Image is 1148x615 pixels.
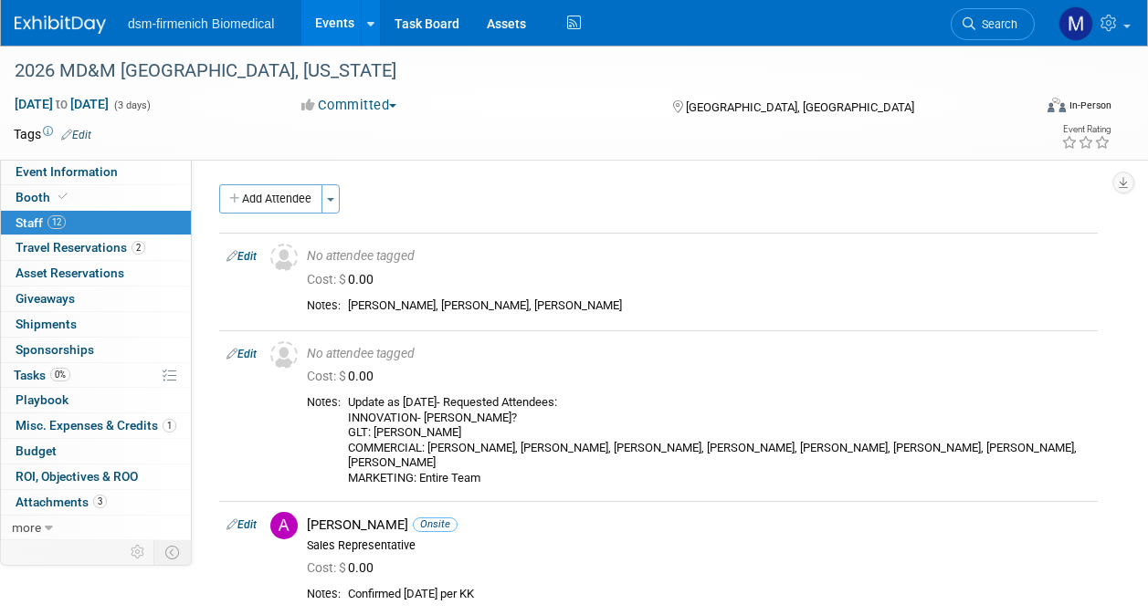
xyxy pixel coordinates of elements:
span: Cost: $ [307,272,348,287]
span: Budget [16,443,57,458]
span: Staff [16,215,66,230]
span: 3 [93,495,107,508]
span: [GEOGRAPHIC_DATA], [GEOGRAPHIC_DATA] [686,100,914,114]
span: 2 [132,241,145,255]
div: [PERSON_NAME], [PERSON_NAME], [PERSON_NAME] [348,298,1090,314]
span: Tasks [14,368,70,382]
button: Committed [295,96,404,115]
span: Shipments [16,317,77,331]
span: Onsite [413,517,458,531]
a: Giveaways [1,287,191,311]
td: Personalize Event Tab Strip [122,540,154,564]
div: Sales Representative [307,538,1090,553]
span: Sponsorships [16,342,94,357]
a: more [1,516,191,540]
img: Format-Inperson.png [1048,98,1066,112]
a: Edit [61,129,91,141]
span: ROI, Objectives & ROO [16,469,138,484]
a: Event Information [1,160,191,184]
span: to [53,97,70,111]
a: Travel Reservations2 [1,235,191,260]
div: [PERSON_NAME] [307,516,1090,534]
span: 0.00 [307,560,381,575]
div: Notes: [307,395,341,410]
div: Event Rating [1061,125,1111,134]
a: Search [951,8,1035,40]
span: Cost: $ [307,369,348,383]
td: Toggle Event Tabs [154,540,192,564]
button: Add Attendee [219,184,322,214]
span: 1 [163,419,176,433]
td: Tags [14,125,91,143]
a: Staff12 [1,211,191,235]
span: Playbook [16,392,68,407]
a: Tasks0% [1,363,191,388]
i: Booth reservation complete [58,192,68,202]
img: Unassigned-User-Icon.png [270,341,298,369]
span: more [12,520,41,535]
span: Search [975,17,1017,31]
img: ExhibitDay [15,16,106,34]
div: No attendee tagged [307,248,1090,265]
span: Booth [16,190,71,204]
span: Event Information [16,164,118,179]
img: Melanie Davison [1058,6,1093,41]
span: (3 days) [112,99,151,111]
span: Travel Reservations [16,240,145,255]
div: Notes: [307,298,341,313]
div: 2026 MD&M [GEOGRAPHIC_DATA], [US_STATE] [8,55,1017,88]
span: Misc. Expenses & Credits [16,418,176,433]
a: Sponsorships [1,338,191,362]
img: Unassigned-User-Icon.png [270,244,298,271]
a: Edit [226,518,257,531]
a: Misc. Expenses & Credits1 [1,413,191,438]
span: Attachments [16,495,107,509]
div: Notes: [307,587,341,601]
a: Booth [1,185,191,210]
a: Shipments [1,312,191,337]
div: No attendee tagged [307,346,1090,362]
a: Edit [226,348,257,360]
span: 0.00 [307,369,381,383]
div: Event Format [952,95,1111,122]
span: 0.00 [307,272,381,287]
img: A.jpg [270,512,298,539]
div: Confirmed [DATE] per KK [348,587,1090,602]
span: 12 [47,215,66,229]
a: Attachments3 [1,490,191,515]
a: Budget [1,439,191,464]
span: 0% [50,368,70,381]
span: Giveaways [16,291,75,306]
div: In-Person [1069,99,1111,112]
span: [DATE] [DATE] [14,96,110,112]
a: Asset Reservations [1,261,191,286]
span: Asset Reservations [16,266,124,280]
a: Playbook [1,388,191,412]
span: Cost: $ [307,560,348,575]
a: ROI, Objectives & ROO [1,464,191,489]
span: dsm-firmenich Biomedical [128,16,274,31]
div: Update as [DATE]- Requested Attendees: INNOVATION- [PERSON_NAME]? GLT: [PERSON_NAME] COMMERCIAL: ... [348,395,1090,485]
a: Edit [226,250,257,263]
